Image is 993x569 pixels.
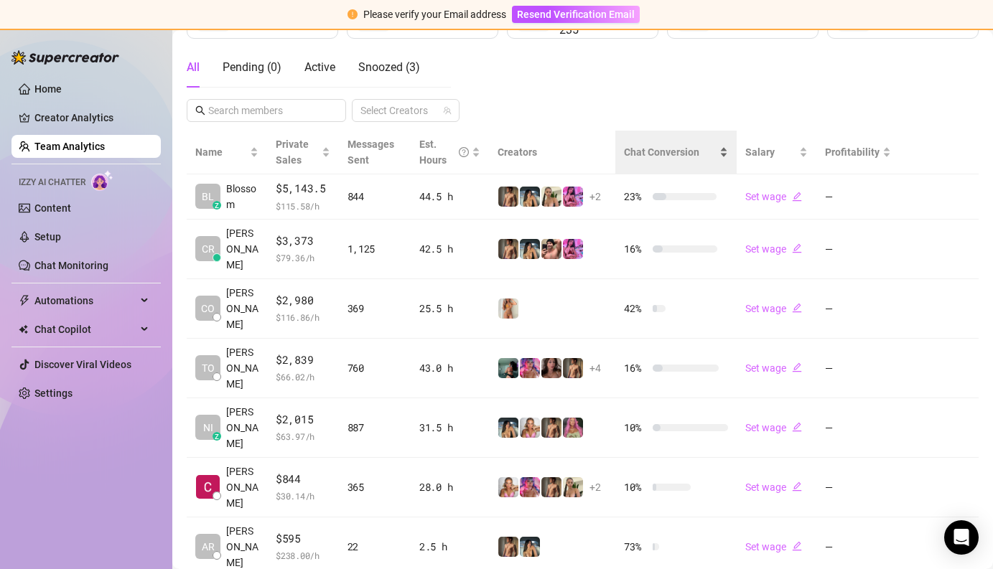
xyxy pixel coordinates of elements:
[348,9,358,19] span: exclamation-circle
[187,59,200,76] div: All
[419,420,480,436] div: 31.5 h
[203,420,213,436] span: NI
[745,481,802,493] a: Set wageedit
[745,243,802,255] a: Set wageedit
[745,422,802,433] a: Set wageedit
[202,360,215,376] span: TO
[624,189,647,204] span: 23 %
[512,6,640,23] button: Resend Verification Email
[226,344,258,392] span: [PERSON_NAME]
[624,539,647,555] span: 73 %
[589,360,601,376] span: + 4
[498,537,518,557] img: Anubace
[745,191,802,202] a: Set wageedit
[363,6,506,22] div: Please verify your Email address
[944,520,979,555] div: Open Intercom Messenger
[589,189,601,204] span: + 2
[419,479,480,495] div: 28.0 h
[202,189,214,204] span: BL
[589,479,601,495] span: + 2
[520,537,540,557] img: ehcico
[419,539,480,555] div: 2.5 h
[34,289,136,312] span: Automations
[520,418,540,438] img: Casey
[563,239,583,259] img: Princesshub
[348,539,402,555] div: 22
[202,241,215,257] span: CR
[34,387,73,399] a: Settings
[541,418,561,438] img: Anubace
[223,59,281,76] div: Pending ( 0 )
[498,418,518,438] img: ehcico
[348,189,402,204] div: 844
[34,359,131,370] a: Discover Viral Videos
[34,106,149,129] a: Creator Analytics
[208,103,326,118] input: Search members
[541,239,561,259] img: Pablo
[792,541,802,551] span: edit
[541,358,561,378] img: arii
[276,530,330,547] span: $595
[419,189,480,204] div: 44.5 h
[187,131,267,174] th: Name
[792,422,802,432] span: edit
[816,220,900,279] td: —
[91,170,113,191] img: AI Chatter
[348,301,402,316] div: 369
[348,420,402,436] div: 887
[213,432,221,441] div: z
[563,187,583,207] img: Princesshub
[276,352,330,369] span: $2,839
[498,358,518,378] img: YULZZZ
[792,303,802,313] span: edit
[276,292,330,309] span: $2,980
[34,231,61,243] a: Setup
[816,279,900,339] td: —
[226,285,258,332] span: [PERSON_NAME]
[624,479,647,495] span: 10 %
[226,225,258,273] span: [PERSON_NAME]
[419,241,480,257] div: 42.5 h
[226,181,258,212] span: Blossom
[276,199,330,213] span: $ 115.58 /h
[19,295,30,306] span: thunderbolt
[419,136,469,168] div: Est. Hours
[541,187,561,207] img: Jacquie
[792,362,802,372] span: edit
[816,174,900,220] td: —
[19,176,85,189] span: Izzy AI Chatter
[276,250,330,265] span: $ 79.36 /h
[276,429,330,443] span: $ 63.97 /h
[489,131,615,174] th: Creators
[213,201,221,210] div: z
[348,479,402,495] div: 365
[745,146,775,158] span: Salary
[745,303,802,314] a: Set wageedit
[304,60,335,74] span: Active
[825,146,880,158] span: Profitability
[816,339,900,398] td: —
[520,477,540,497] img: Nikki
[276,411,330,428] span: $2,015
[498,187,518,207] img: Anubace
[624,241,647,257] span: 16 %
[624,360,647,376] span: 16 %
[276,370,330,384] span: $ 66.02 /h
[34,83,62,95] a: Home
[498,477,518,497] img: Casey
[226,404,258,451] span: [PERSON_NAME]
[348,241,402,257] div: 1,125
[34,202,71,214] a: Content
[816,458,900,517] td: —
[624,301,647,316] span: 42 %
[201,301,215,316] span: CO
[11,50,119,65] img: logo-BBDzfeDw.svg
[19,324,28,334] img: Chat Copilot
[276,180,330,197] span: $5,143.5
[34,318,136,341] span: Chat Copilot
[443,106,452,115] span: team
[276,548,330,563] span: $ 238.00 /h
[541,477,561,497] img: Anubace
[520,187,540,207] img: ehcico
[563,477,583,497] img: Jacquie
